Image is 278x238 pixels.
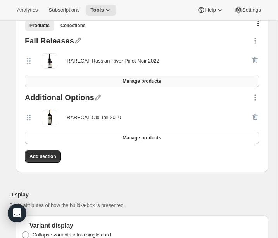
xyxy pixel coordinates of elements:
[90,7,104,13] span: Tools
[123,78,161,84] span: Manage products
[230,5,266,16] button: Settings
[29,23,50,29] span: Products
[48,7,79,13] span: Subscriptions
[22,222,262,229] div: Variant display
[44,5,84,16] button: Subscriptions
[67,57,159,65] div: RARECAT Russian River Pinot Noir 2022
[9,202,256,209] p: Basic attributes of how the build-a-box is presented.
[33,232,111,238] span: Collapse variants into a single card
[25,75,259,87] button: Manage products
[123,135,161,141] span: Manage products
[9,191,256,198] h2: Display
[29,153,56,160] span: Add section
[242,7,261,13] span: Settings
[17,7,38,13] span: Analytics
[8,204,26,222] div: Open Intercom Messenger
[25,150,61,163] button: Add section
[205,7,216,13] span: Help
[42,53,57,69] img: RARECAT Russian River Pinot Noir 2022
[193,5,228,16] button: Help
[86,5,116,16] button: Tools
[25,132,259,144] button: Manage products
[67,114,121,122] div: RARECAT Old Toll 2010
[42,110,57,125] img: RARECAT Old Toll 2010
[12,5,42,16] button: Analytics
[25,37,74,47] div: Fall Releases
[25,94,94,104] div: Additional Options
[60,23,86,29] span: Collections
